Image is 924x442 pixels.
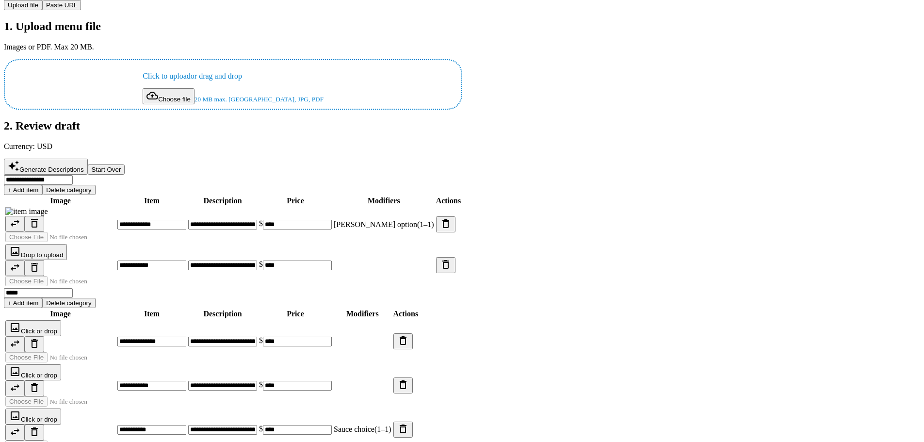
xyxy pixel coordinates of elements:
th: Price [259,309,332,319]
th: Description [188,196,258,206]
span: + Add item [8,299,38,307]
button: Delete item [436,257,455,273]
p: Currency: USD [4,142,462,151]
span: Delete category [46,299,91,307]
span: (1–1) [417,220,434,229]
button: Delete category [42,298,95,308]
button: Replace image [5,336,25,352]
p: or drag and drop [143,72,324,81]
span: $ [259,425,263,433]
span: Choose file [158,96,191,103]
button: Remove image [25,425,44,441]
button: Delete item [393,333,413,349]
span: $ [259,380,263,389]
th: Description [188,309,258,319]
button: Click or drop [5,320,61,336]
th: Modifiers [333,196,435,206]
h2: 2. Review draft [4,119,462,132]
span: Click or drop [21,372,57,379]
th: Actions [393,309,419,319]
button: Delete category [42,185,95,195]
button: + Add item [4,185,42,195]
button: + Add item [4,298,42,308]
small: 20 MB max. [GEOGRAPHIC_DATA], JPG, PDF [195,96,324,103]
button: Choose file [143,88,195,104]
button: Replace image [5,216,25,232]
button: Drop to upload [5,244,67,260]
span: [PERSON_NAME] option [334,220,434,229]
span: Start Over [92,166,121,173]
button: Remove image [25,380,44,396]
span: Generate Descriptions [19,166,84,173]
th: Item [117,196,187,206]
th: Item [117,309,187,319]
span: $ [259,336,263,344]
button: Delete item [393,377,413,393]
span: Sauce choice [334,425,391,433]
th: Modifiers [333,309,392,319]
button: Click or drop [5,364,61,380]
span: Click or drop [21,327,57,335]
p: Images or PDF. Max 20 MB. [4,43,462,51]
th: Image [5,196,116,206]
span: + Add item [8,186,38,194]
button: Remove image [25,216,44,232]
img: item image [5,207,48,216]
button: Click or drop [5,409,61,425]
button: Remove image [25,260,44,276]
button: Generate Descriptions [4,159,88,175]
button: Delete item [393,422,413,438]
th: Image [5,309,116,319]
th: Price [259,196,332,206]
span: (1–1) [374,425,391,433]
span: Drop to upload [21,251,63,259]
button: Remove image [25,336,44,352]
span: $ [259,219,263,228]
span: $ [259,260,263,268]
h2: 1. Upload menu file [4,20,462,33]
button: Replace image [5,425,25,441]
button: Replace image [5,380,25,396]
th: Actions [436,196,462,206]
span: Delete category [46,186,91,194]
span: Click or drop [21,416,57,423]
button: Start Over [88,164,125,175]
button: Delete item [436,216,455,232]
button: Replace image [5,260,25,276]
span: Click to upload [143,72,191,80]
